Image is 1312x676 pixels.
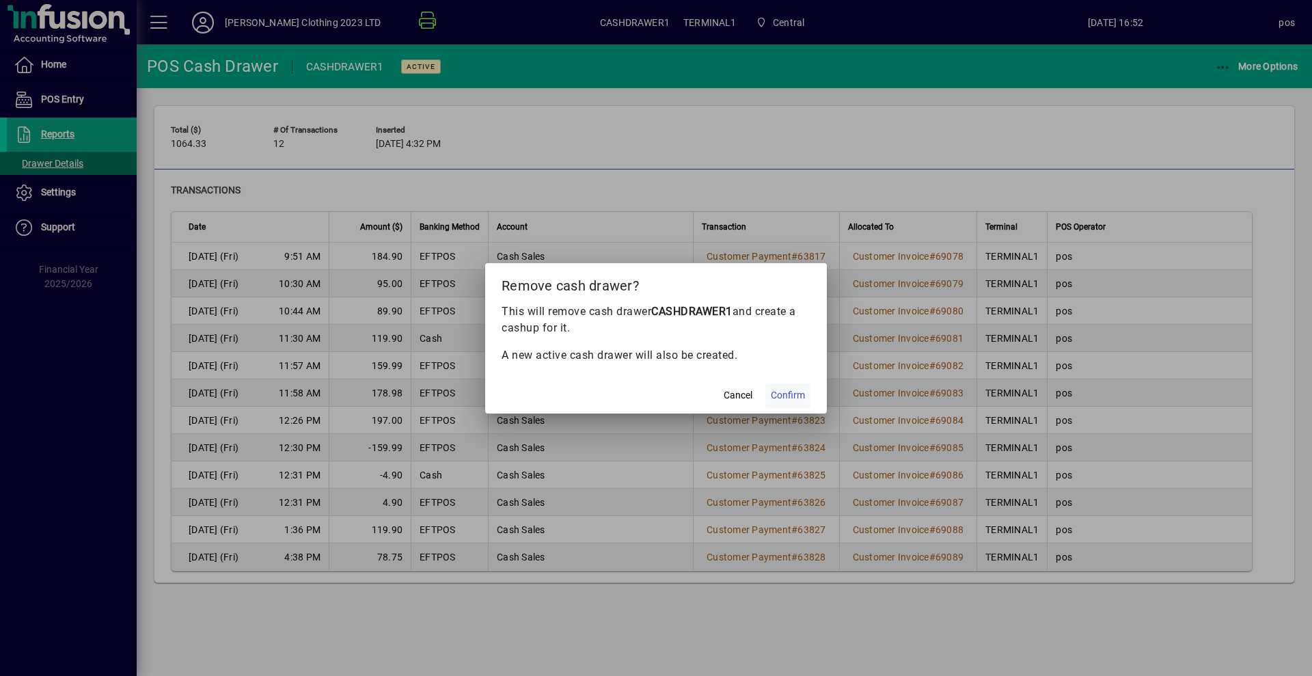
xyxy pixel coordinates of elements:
[716,383,760,408] button: Cancel
[771,388,805,403] span: Confirm
[485,263,827,303] h2: Remove cash drawer?
[724,388,752,403] span: Cancel
[502,347,810,364] p: A new active cash drawer will also be created.
[765,383,810,408] button: Confirm
[502,303,810,336] p: This will remove cash drawer and create a cashup for it.
[651,305,733,318] b: CASHDRAWER1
